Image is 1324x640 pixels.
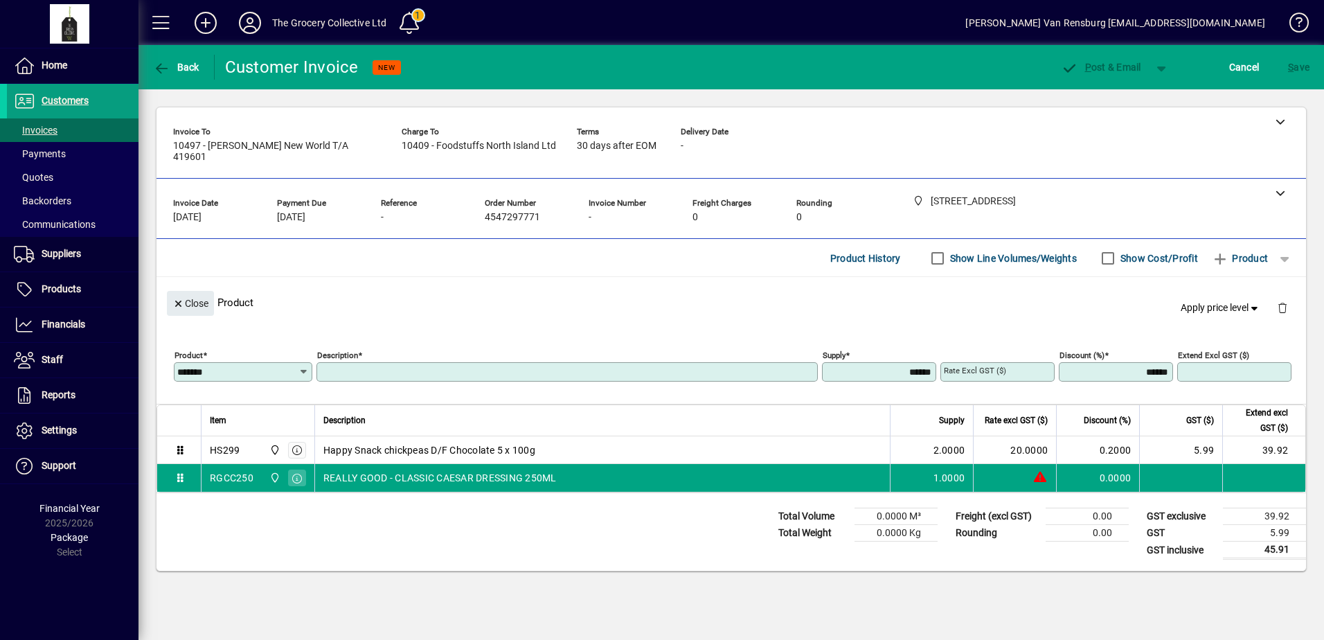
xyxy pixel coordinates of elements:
a: Communications [7,213,138,236]
span: Payments [14,148,66,159]
td: Total Volume [771,508,855,525]
div: RGCC250 [210,471,253,485]
a: Quotes [7,166,138,189]
button: Post & Email [1054,55,1148,80]
app-page-header-button: Back [138,55,215,80]
span: Reports [42,389,75,400]
span: 30 days after EOM [577,141,656,152]
td: 0.0000 [1056,464,1139,492]
td: 0.00 [1046,508,1129,525]
span: S [1288,62,1294,73]
a: Reports [7,378,138,413]
span: 10409 - Foodstuffs North Island Ltd [402,141,556,152]
div: The Grocery Collective Ltd [272,12,387,34]
span: GST ($) [1186,413,1214,428]
span: - [681,141,683,152]
span: - [381,212,384,223]
span: Cancel [1229,56,1260,78]
button: Product History [825,246,906,271]
label: Show Cost/Profit [1118,251,1198,265]
mat-label: Discount (%) [1059,350,1104,360]
td: 5.99 [1223,525,1306,542]
a: Staff [7,343,138,377]
td: 5.99 [1139,436,1222,464]
td: Rounding [949,525,1046,542]
app-page-header-button: Close [163,296,217,309]
div: Product [156,277,1306,328]
td: 0.0000 M³ [855,508,938,525]
td: 45.91 [1223,542,1306,559]
span: [DATE] [277,212,305,223]
td: 39.92 [1222,436,1305,464]
a: Settings [7,414,138,448]
span: Apply price level [1181,301,1261,315]
td: 0.0000 Kg [855,525,938,542]
span: Close [172,292,208,315]
span: Settings [42,425,77,436]
span: 10497 - [PERSON_NAME] New World T/A 419601 [173,141,381,163]
span: Rate excl GST ($) [985,413,1048,428]
span: Products [42,283,81,294]
span: 0 [796,212,802,223]
span: NEW [378,63,395,72]
div: 20.0000 [982,443,1048,457]
a: Knowledge Base [1279,3,1307,48]
span: P [1085,62,1091,73]
a: Support [7,449,138,483]
span: Supply [939,413,965,428]
td: 39.92 [1223,508,1306,525]
span: ave [1288,56,1309,78]
span: Staff [42,354,63,365]
span: Invoices [14,125,57,136]
span: Package [51,532,88,543]
span: 2.0000 [933,443,965,457]
span: Communications [14,219,96,230]
a: Products [7,272,138,307]
button: Cancel [1226,55,1263,80]
td: GST [1140,525,1223,542]
mat-label: Extend excl GST ($) [1178,350,1249,360]
a: Financials [7,308,138,342]
span: 0 [692,212,698,223]
a: Backorders [7,189,138,213]
button: Close [167,291,214,316]
mat-label: Rate excl GST ($) [944,366,1006,375]
td: GST inclusive [1140,542,1223,559]
td: 0.00 [1046,525,1129,542]
mat-label: Product [175,350,203,360]
a: Home [7,48,138,83]
button: Save [1285,55,1313,80]
button: Profile [228,10,272,35]
a: Suppliers [7,237,138,272]
span: Description [323,413,366,428]
span: Home [42,60,67,71]
span: Financial Year [39,503,100,514]
span: Product [1212,247,1268,269]
span: REALLY GOOD - CLASSIC CAESAR DRESSING 250ML [323,471,557,485]
mat-label: Supply [823,350,846,360]
span: Quotes [14,172,53,183]
div: [PERSON_NAME] Van Rensburg [EMAIL_ADDRESS][DOMAIN_NAME] [965,12,1265,34]
span: 4/75 Apollo Drive [266,443,282,458]
button: Add [184,10,228,35]
td: Total Weight [771,525,855,542]
span: Product History [830,247,901,269]
span: [DATE] [173,212,202,223]
app-page-header-button: Delete [1266,301,1299,314]
span: - [589,212,591,223]
span: ost & Email [1061,62,1141,73]
span: Support [42,460,76,471]
span: Discount (%) [1084,413,1131,428]
span: Suppliers [42,248,81,259]
td: 0.2000 [1056,436,1139,464]
button: Back [150,55,203,80]
span: 4547297771 [485,212,540,223]
span: Happy Snack chickpeas D/F Chocolate 5 x 100g [323,443,535,457]
button: Product [1205,246,1275,271]
div: HS299 [210,443,240,457]
span: Financials [42,319,85,330]
button: Apply price level [1175,296,1267,321]
button: Delete [1266,291,1299,324]
span: Backorders [14,195,71,206]
mat-label: Description [317,350,358,360]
